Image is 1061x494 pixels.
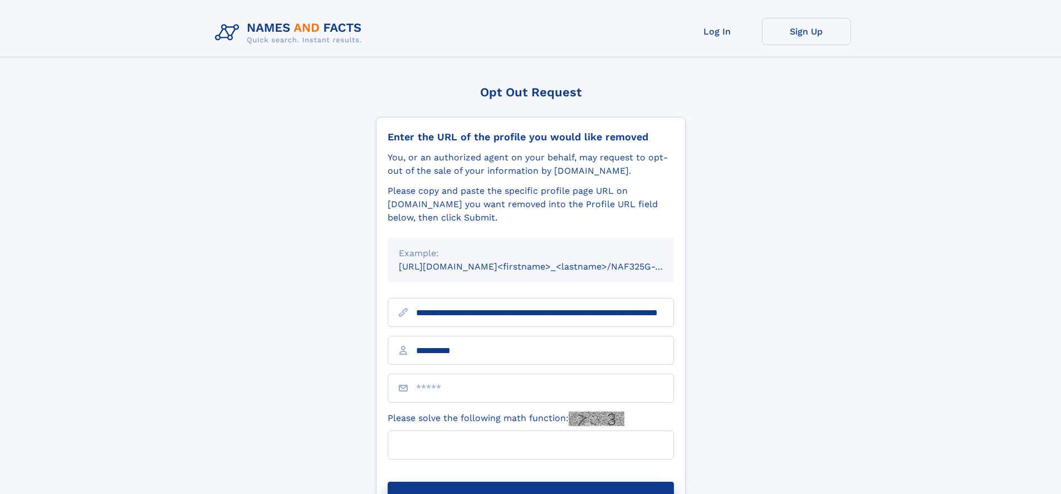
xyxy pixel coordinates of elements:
a: Log In [673,18,762,45]
img: Logo Names and Facts [211,18,371,48]
div: Example: [399,247,663,260]
div: You, or an authorized agent on your behalf, may request to opt-out of the sale of your informatio... [388,151,674,178]
div: Please copy and paste the specific profile page URL on [DOMAIN_NAME] you want removed into the Pr... [388,184,674,224]
div: Opt Out Request [376,85,686,99]
small: [URL][DOMAIN_NAME]<firstname>_<lastname>/NAF325G-xxxxxxxx [399,261,695,272]
label: Please solve the following math function: [388,412,624,426]
a: Sign Up [762,18,851,45]
div: Enter the URL of the profile you would like removed [388,131,674,143]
